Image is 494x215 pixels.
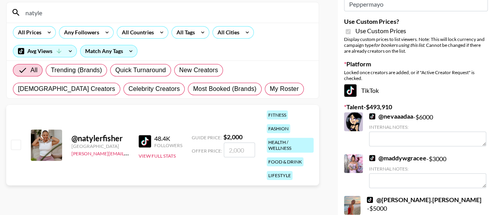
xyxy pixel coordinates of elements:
[115,66,166,75] span: Quick Turnaround
[59,27,101,38] div: Any Followers
[369,112,486,146] div: - $ 6000
[71,149,187,156] a: [PERSON_NAME][EMAIL_ADDRESS][DOMAIN_NAME]
[139,135,151,147] img: TikTok
[224,142,255,157] input: 2,000
[223,133,243,140] strong: $ 2,000
[71,143,129,149] div: [GEOGRAPHIC_DATA]
[367,196,481,204] a: @[PERSON_NAME].[PERSON_NAME]
[267,110,288,119] div: fitness
[192,135,222,140] span: Guide Price:
[80,45,137,57] div: Match Any Tags
[267,124,290,133] div: fashion
[344,84,488,97] div: TikTok
[117,27,155,38] div: All Countries
[369,112,413,120] a: @nevaaadaa
[13,45,77,57] div: Avg Views
[267,138,314,153] div: health / wellness
[374,42,424,48] em: for bookers using this list
[344,84,357,97] img: TikTok
[18,84,115,94] span: [DEMOGRAPHIC_DATA] Creators
[30,66,37,75] span: All
[21,6,314,19] input: Search by User Name
[344,18,488,25] label: Use Custom Prices?
[369,155,375,161] img: TikTok
[369,166,486,172] div: Internal Notes:
[154,142,182,148] div: Followers
[139,153,176,159] button: View Full Stats
[270,84,299,94] span: My Roster
[369,154,426,162] a: @maddywgracee
[267,157,303,166] div: food & drink
[369,113,375,119] img: TikTok
[128,84,180,94] span: Celebrity Creators
[369,124,486,130] div: Internal Notes:
[344,69,488,81] div: Locked once creators are added, or if "Active Creator Request" is checked.
[154,135,182,142] div: 48.4K
[267,171,292,180] div: lifestyle
[13,27,43,38] div: All Prices
[344,103,488,111] label: Talent - $ 493,910
[71,133,129,143] div: @ natylerfisher
[51,66,102,75] span: Trending (Brands)
[344,36,488,54] div: Display custom prices to list viewers. Note: This will lock currency and campaign type . Cannot b...
[172,27,196,38] div: All Tags
[192,148,222,154] span: Offer Price:
[213,27,241,38] div: All Cities
[193,84,256,94] span: Most Booked (Brands)
[179,66,218,75] span: New Creators
[344,60,488,68] label: Platform
[369,154,486,188] div: - $ 3000
[355,27,406,35] span: Use Custom Prices
[367,197,373,203] img: TikTok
